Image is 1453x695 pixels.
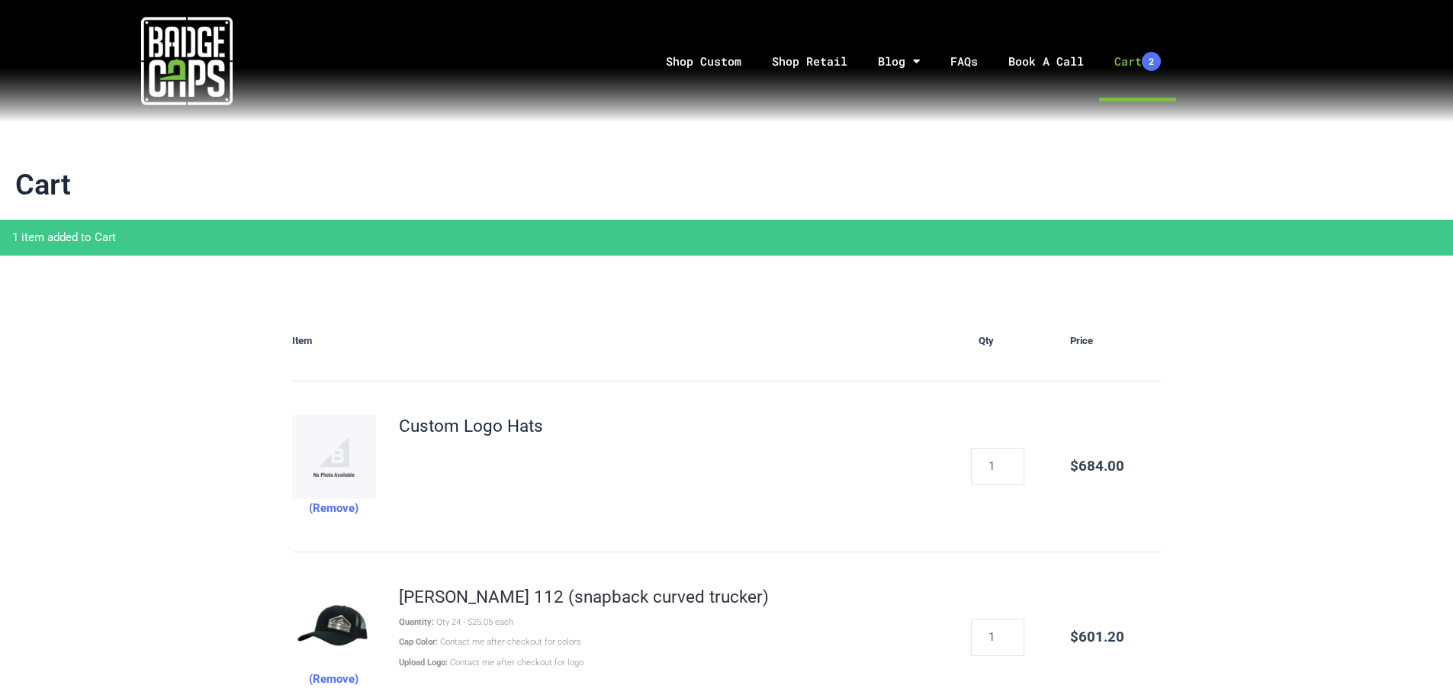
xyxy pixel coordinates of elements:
[399,637,438,647] span: Cap Color:
[399,658,448,668] span: Upload Logo:
[399,587,769,607] a: [PERSON_NAME] 112 (snapback curved trucker)
[1070,457,1162,476] div: $684.00
[1070,628,1162,647] div: $601.20
[15,168,1438,203] h1: Cart
[450,658,583,668] span: Contact me after checkout for logo
[651,21,757,101] a: Shop Custom
[993,21,1099,101] a: Book A Call
[1099,21,1176,101] a: Cart2
[292,301,979,381] div: Item
[935,21,993,101] a: FAQs
[1377,622,1453,695] iframe: Chat Widget
[399,617,434,627] span: Quantity:
[309,499,358,518] button: (Remove)
[373,21,1453,101] nav: Menu
[141,15,233,107] img: badgecaps white logo with green acccent
[309,670,358,689] button: (Remove)
[863,21,935,101] a: Blog
[292,415,376,499] img: product placeholder image
[399,415,967,437] h3: Custom Logo Hats
[440,637,581,647] span: Contact me after checkout for colors
[757,21,863,101] a: Shop Retail
[979,301,1070,381] div: Qty
[1070,301,1162,381] div: Price
[292,586,376,670] img: BadgeCaps - Richardson 112
[436,617,513,627] span: Qty 24 - $25.05 each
